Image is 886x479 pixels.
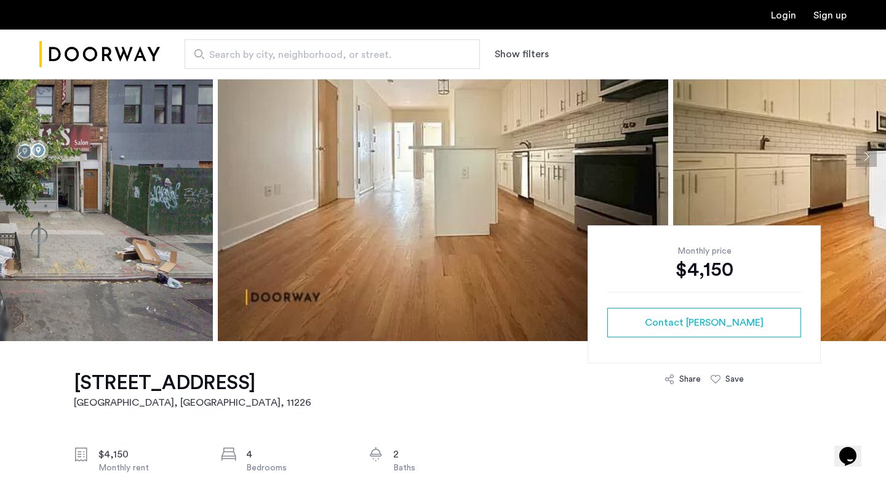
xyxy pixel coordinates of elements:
img: logo [39,31,160,78]
div: Bedrooms [246,462,349,474]
button: Next apartment [856,146,877,167]
button: Show or hide filters [495,47,549,62]
div: Baths [393,462,497,474]
h2: [GEOGRAPHIC_DATA], [GEOGRAPHIC_DATA] , 11226 [74,395,311,410]
a: Cazamio Logo [39,31,160,78]
h1: [STREET_ADDRESS] [74,371,311,395]
div: $4,150 [98,447,202,462]
div: Monthly rent [98,462,202,474]
iframe: chat widget [834,430,874,467]
a: [STREET_ADDRESS][GEOGRAPHIC_DATA], [GEOGRAPHIC_DATA], 11226 [74,371,311,410]
div: Save [725,373,744,385]
div: 4 [246,447,349,462]
div: Share [679,373,701,385]
div: Monthly price [607,245,801,257]
button: button [607,308,801,337]
button: Previous apartment [9,146,30,167]
span: Contact [PERSON_NAME] [645,315,764,330]
input: Apartment Search [185,39,480,69]
div: $4,150 [607,257,801,282]
a: Registration [813,10,847,20]
span: Search by city, neighborhood, or street. [209,47,445,62]
div: 2 [393,447,497,462]
a: Login [771,10,796,20]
